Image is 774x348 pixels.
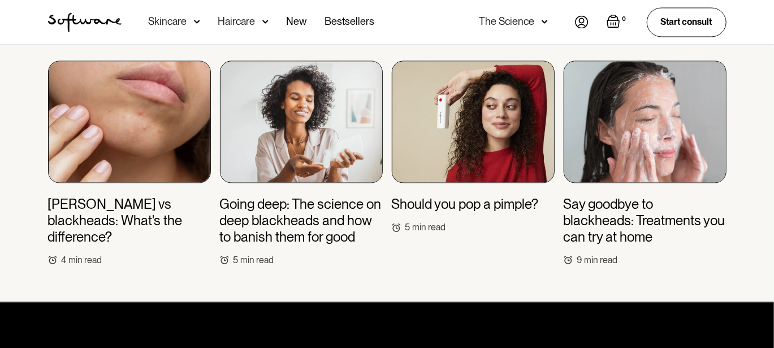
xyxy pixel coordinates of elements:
[48,12,122,32] img: Software Logo
[647,7,727,36] a: Start consult
[392,61,555,233] a: Should you pop a pimple?5min read
[48,12,122,32] a: home
[405,222,410,233] div: 5
[48,61,211,265] a: [PERSON_NAME] vs blackheads: What's the difference?4min read
[607,14,629,30] a: Open empty cart
[585,255,618,265] div: min read
[564,196,727,245] h3: Say goodbye to blackheads: Treatments you can try at home
[48,196,211,245] h3: [PERSON_NAME] vs blackheads: What's the difference?
[564,61,727,265] a: Say goodbye to blackheads: Treatments you can try at home9min read
[262,16,269,27] img: arrow down
[234,255,239,265] div: 5
[220,61,383,265] a: Going deep: The science on deep blackheads and how to banish them for good5min read
[241,255,274,265] div: min read
[479,16,535,27] div: The Science
[413,222,446,233] div: min read
[69,255,102,265] div: min read
[149,16,187,27] div: Skincare
[620,14,629,24] div: 0
[220,196,383,245] h3: Going deep: The science on deep blackheads and how to banish them for good
[218,16,256,27] div: Haircare
[577,255,582,265] div: 9
[542,16,548,27] img: arrow down
[392,196,539,213] h3: Should you pop a pimple?
[194,16,200,27] img: arrow down
[62,255,67,265] div: 4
